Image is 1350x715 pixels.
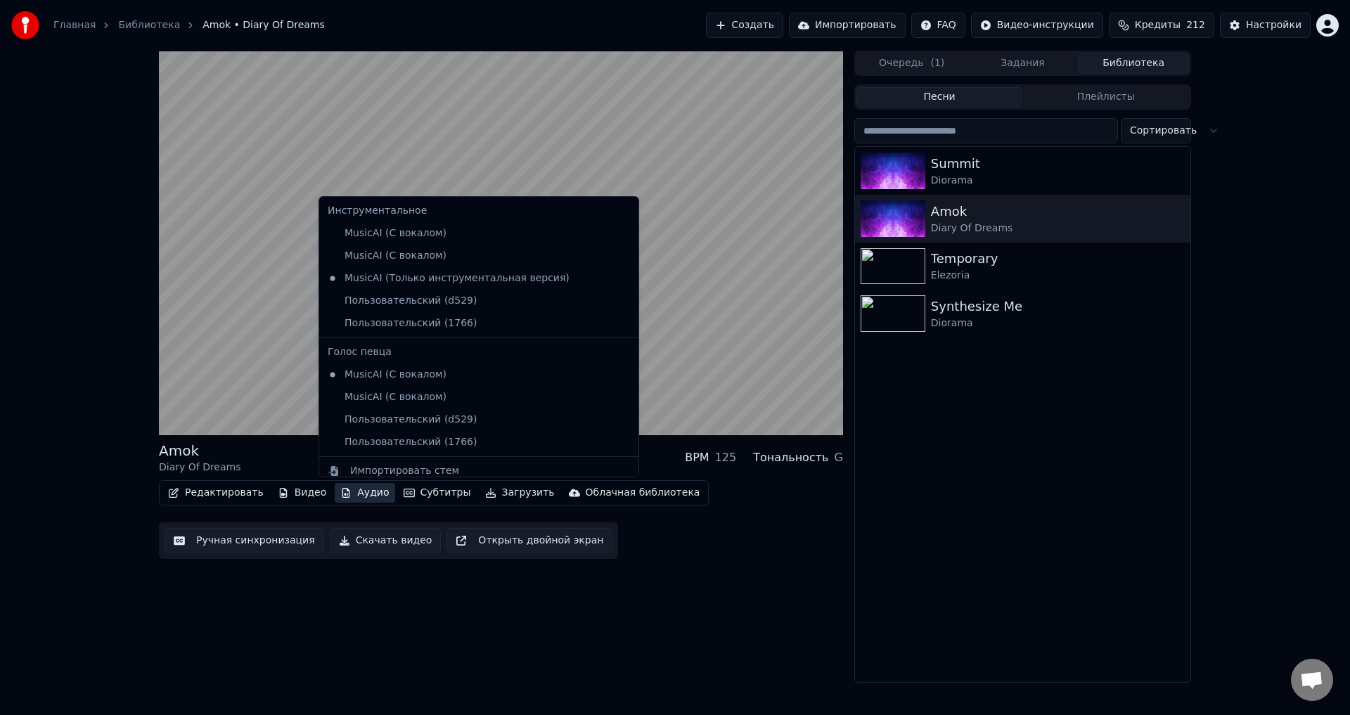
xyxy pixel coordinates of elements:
[322,245,615,267] div: MusicAI (С вокалом)
[753,449,828,466] div: Тональность
[53,18,325,32] nav: breadcrumb
[1078,53,1189,74] button: Библиотека
[930,56,944,70] span: ( 1 )
[322,200,636,222] div: Инструментальное
[1022,87,1189,108] button: Плейлисты
[931,154,1185,174] div: Summit
[856,53,967,74] button: Очередь
[322,386,615,408] div: MusicAI (С вокалом)
[715,449,737,466] div: 125
[931,221,1185,236] div: Diary Of Dreams
[685,449,709,466] div: BPM
[159,441,241,460] div: Amok
[931,269,1185,283] div: Elezoria
[706,13,783,38] button: Создать
[330,528,442,553] button: Скачать видео
[586,486,700,500] div: Облачная библиотека
[1130,124,1197,138] span: Сортировать
[162,483,269,503] button: Редактировать
[931,249,1185,269] div: Temporary
[350,464,459,478] div: Импортировать стем
[53,18,96,32] a: Главная
[789,13,906,38] button: Импортировать
[931,297,1185,316] div: Synthesize Me
[335,483,394,503] button: Аудио
[322,290,615,312] div: Пользовательский (d529)
[202,18,325,32] span: Amok • Diary Of Dreams
[1186,18,1205,32] span: 212
[322,312,615,335] div: Пользовательский (1766)
[1246,18,1301,32] div: Настройки
[931,316,1185,330] div: Diorama
[118,18,180,32] a: Библиотека
[1291,659,1333,701] a: Открытый чат
[931,174,1185,188] div: Diorama
[856,87,1023,108] button: Песни
[398,483,477,503] button: Субтитры
[931,202,1185,221] div: Amok
[322,431,615,453] div: Пользовательский (1766)
[11,11,39,39] img: youka
[322,222,615,245] div: MusicAI (С вокалом)
[911,13,965,38] button: FAQ
[322,341,636,363] div: Голос певца
[1220,13,1311,38] button: Настройки
[165,528,324,553] button: Ручная синхронизация
[272,483,333,503] button: Видео
[1135,18,1181,32] span: Кредиты
[480,483,560,503] button: Загрузить
[446,528,612,553] button: Открыть двойной экран
[322,408,615,431] div: Пользовательский (d529)
[322,363,615,386] div: MusicAI (С вокалом)
[159,460,241,475] div: Diary Of Dreams
[834,449,842,466] div: G
[322,267,615,290] div: MusicAI (Только инструментальная версия)
[967,53,1079,74] button: Задания
[971,13,1103,38] button: Видео-инструкции
[1109,13,1214,38] button: Кредиты212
